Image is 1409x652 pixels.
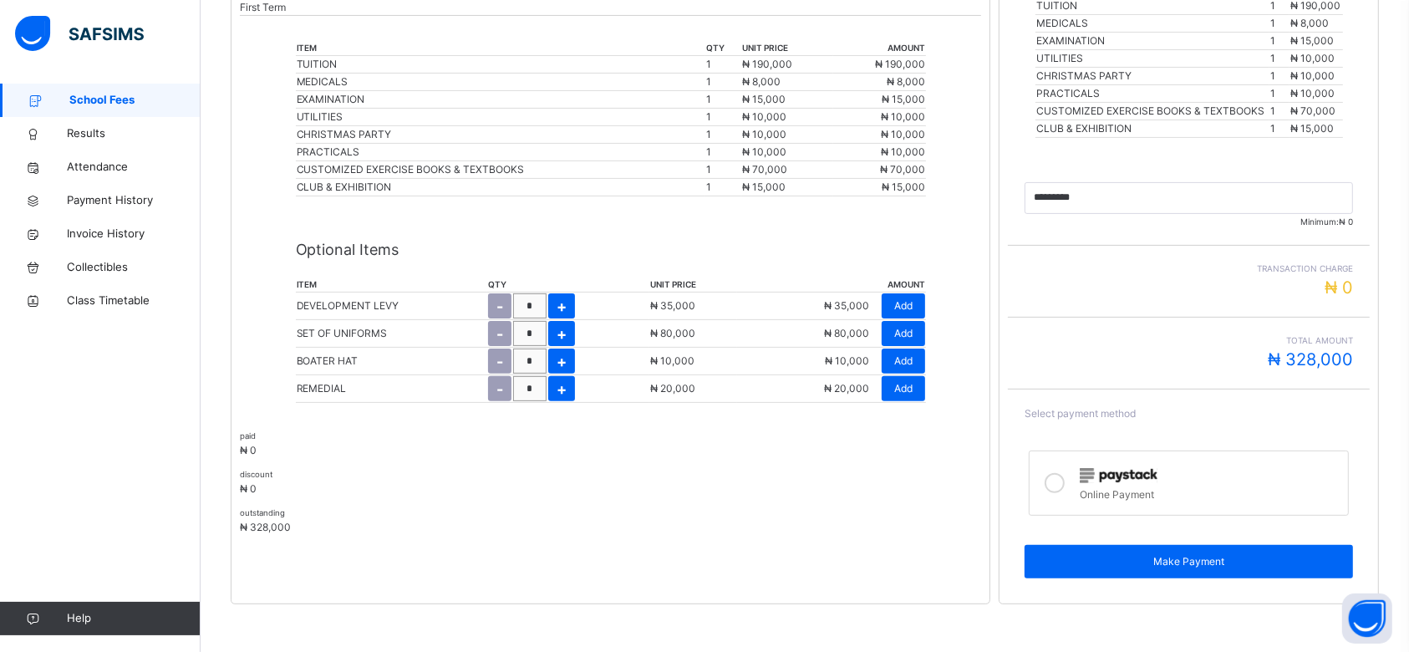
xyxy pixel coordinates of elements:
[67,192,201,209] span: Payment History
[894,298,913,313] span: Add
[742,58,792,70] span: ₦ 190,000
[1025,262,1353,275] span: Transaction charge
[69,92,201,109] span: School Fees
[824,299,869,312] span: ₦ 35,000
[894,381,913,396] span: Add
[1035,103,1269,120] td: CUSTOMIZED EXERCISE BOOKS & TEXTBOOKS
[737,278,926,293] th: amount
[297,57,704,72] div: TUITION
[67,610,200,627] span: Help
[1290,17,1329,29] span: ₦ 8,000
[1269,85,1289,103] td: 1
[297,92,704,107] div: EXAMINATION
[296,278,487,293] th: item
[824,327,869,339] span: ₦ 80,000
[67,293,201,309] span: Class Timetable
[1290,52,1335,64] span: ₦ 10,000
[297,145,704,160] div: PRACTICALS
[1035,50,1269,68] td: UTILITIES
[705,126,741,144] td: 1
[1268,349,1353,369] span: ₦ 328,000
[742,110,786,123] span: ₦ 10,000
[1269,103,1289,120] td: 1
[240,521,291,533] span: ₦ 328,000
[742,145,786,158] span: ₦ 10,000
[881,128,925,140] span: ₦ 10,000
[1290,34,1334,47] span: ₦ 15,000
[297,110,704,125] div: UTILITIES
[1290,87,1335,99] span: ₦ 10,000
[894,354,913,369] span: Add
[1025,216,1353,228] span: Minimum:
[296,238,926,261] p: Optional Items
[496,295,503,318] span: -
[1035,120,1269,138] td: CLUB & EXHIBITION
[67,159,201,176] span: Attendance
[67,259,201,276] span: Collectibles
[1035,68,1269,85] td: CHRISTMAS PARTY
[297,354,359,369] p: BOATER HAT
[496,378,503,400] span: -
[650,382,695,395] span: ₦ 20,000
[1035,33,1269,50] td: EXAMINATION
[741,41,834,56] th: unit price
[825,354,869,367] span: ₦ 10,000
[742,128,786,140] span: ₦ 10,000
[881,110,925,123] span: ₦ 10,000
[240,508,285,517] small: outstanding
[1269,68,1289,85] td: 1
[15,16,144,51] img: safsims
[240,470,272,479] small: discount
[650,299,695,312] span: ₦ 35,000
[705,56,741,74] td: 1
[705,109,741,126] td: 1
[557,350,567,373] span: +
[705,74,741,91] td: 1
[297,180,704,195] div: CLUB & EXHIBITION
[880,163,925,176] span: ₦ 70,000
[1025,334,1353,347] span: Total Amount
[240,444,257,456] span: ₦ 0
[1269,50,1289,68] td: 1
[1269,120,1289,138] td: 1
[881,145,925,158] span: ₦ 10,000
[650,327,695,339] span: ₦ 80,000
[1035,85,1269,103] td: PRACTICALS
[882,93,925,105] span: ₦ 15,000
[496,323,503,345] span: -
[297,74,704,89] div: MEDICALS
[1342,593,1392,644] button: Open asap
[297,298,399,313] p: DEVELOPMENT LEVY
[297,381,347,396] p: REMEDIAL
[1035,15,1269,33] td: MEDICALS
[882,181,925,193] span: ₦ 15,000
[705,144,741,161] td: 1
[705,161,741,179] td: 1
[705,91,741,109] td: 1
[1290,122,1334,135] span: ₦ 15,000
[1269,33,1289,50] td: 1
[894,326,913,341] span: Add
[487,278,650,293] th: qty
[1080,483,1340,502] div: Online Payment
[240,482,257,495] span: ₦ 0
[1025,407,1136,420] span: Select payment method
[742,163,787,176] span: ₦ 70,000
[824,382,869,395] span: ₦ 20,000
[240,431,256,441] small: paid
[1080,468,1157,483] img: paystack.0b99254114f7d5403c0525f3550acd03.svg
[297,162,704,177] div: CUSTOMIZED EXERCISE BOOKS & TEXTBOOKS
[67,226,201,242] span: Invoice History
[496,350,503,373] span: -
[875,58,925,70] span: ₦ 190,000
[1325,278,1353,298] span: ₦ 0
[297,326,388,341] p: SET OF UNIFORMS
[705,179,741,196] td: 1
[1339,216,1353,227] span: ₦ 0
[887,75,925,88] span: ₦ 8,000
[833,41,926,56] th: amount
[1290,104,1335,117] span: ₦ 70,000
[1290,69,1335,82] span: ₦ 10,000
[67,125,201,142] span: Results
[557,378,567,400] span: +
